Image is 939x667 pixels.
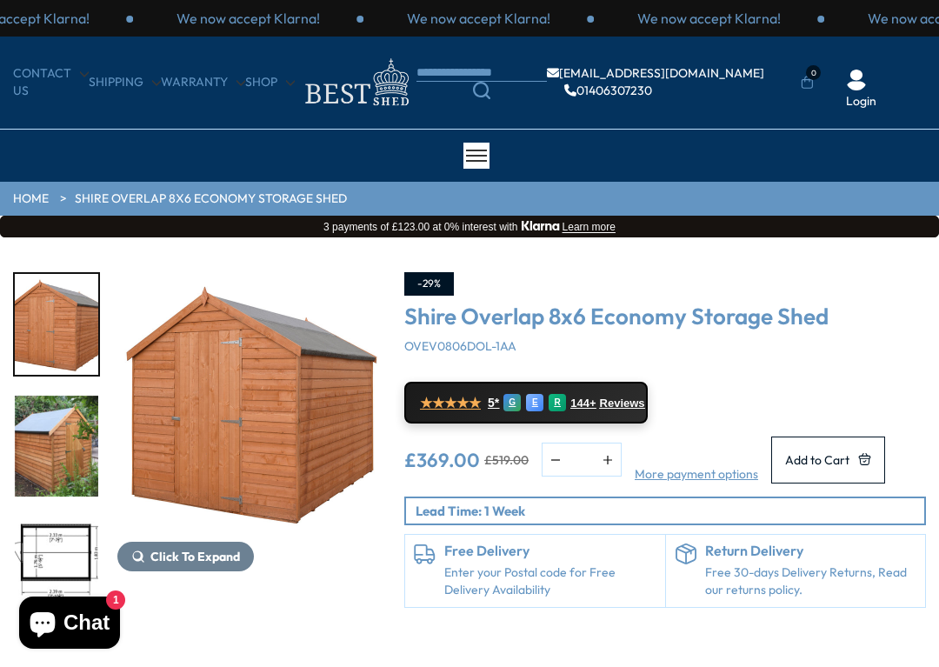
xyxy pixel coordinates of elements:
[846,70,867,90] img: User Icon
[117,542,254,571] button: Click To Expand
[785,454,849,466] span: Add to Cart
[594,9,824,28] div: 1 / 3
[15,274,98,375] img: 8x6ValueOverlap_5_9e02a718-968b-40af-a5e2-dee747a3e247_200x200.jpg
[635,466,758,484] a: More payment options
[161,74,245,91] a: Warranty
[484,454,529,466] del: £519.00
[637,9,781,28] p: We now accept Klarna!
[404,450,480,470] ins: £369.00
[416,502,924,520] p: Lead Time: 1 Week
[801,74,814,91] a: 0
[806,65,821,80] span: 0
[117,272,378,533] img: Shire Overlap 8x6 Economy Storage Shed - Best Shed
[404,304,926,330] h3: Shire Overlap 8x6 Economy Storage Shed
[549,394,566,411] div: R
[705,544,917,559] h6: Return Delivery
[13,190,49,208] a: HOME
[503,394,521,411] div: G
[444,544,656,559] h6: Free Delivery
[295,54,416,110] img: logo
[771,437,885,483] button: Add to Cart
[150,549,240,564] span: Click To Expand
[89,74,161,91] a: Shipping
[13,65,89,99] a: CONTACT US
[13,272,100,377] div: 1 / 9
[420,395,481,411] span: ★★★★★
[416,82,547,99] a: Search
[705,564,917,598] p: Free 30-days Delivery Returns, Read our returns policy.
[15,396,98,497] img: 8x6valueoverlap_1_b757bf81-0e9d-4947-b5a2-b7a449e89655_200x200.jpg
[526,394,543,411] div: E
[600,397,645,410] span: Reviews
[176,9,320,28] p: We now accept Klarna!
[13,516,100,620] div: 3 / 9
[245,74,295,91] a: Shop
[846,93,876,110] a: Login
[117,272,378,620] div: 1 / 9
[564,84,652,97] a: 01406307230
[363,9,594,28] div: 3 / 3
[75,190,347,208] a: Shire Overlap 8x6 Economy Storage Shed
[14,597,125,653] inbox-online-store-chat: Shopify online store chat
[133,9,363,28] div: 2 / 3
[444,564,656,598] a: Enter your Postal code for Free Delivery Availability
[404,382,648,424] a: ★★★★★ 5* G E R 144+ Reviews
[570,397,596,410] span: 144+
[15,517,98,618] img: 8x6overlapnowinplan_ceb613dc-59ba-4561-8ddb-88f62da8229b_200x200.jpg
[547,67,764,79] a: [EMAIL_ADDRESS][DOMAIN_NAME]
[404,272,454,296] div: -29%
[404,338,516,354] span: OVEV0806DOL-1AA
[13,394,100,498] div: 2 / 9
[407,9,550,28] p: We now accept Klarna!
